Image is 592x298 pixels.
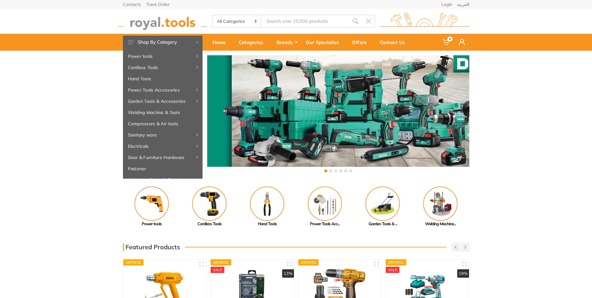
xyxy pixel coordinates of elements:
[123,51,203,62] a: Power tools
[123,259,144,266] div: Express
[123,107,203,118] a: Welding Machine & Tools
[123,96,203,107] a: Garden Tools & Accessories
[211,259,231,266] div: Express
[123,174,203,186] a: Adhesive, Spray & Chemical
[250,186,284,221] img: Royal - Hand Tools
[412,186,469,227] a: Welding Machine...
[348,36,375,49] div: Offers
[438,34,454,51] a: 0
[234,36,272,49] div: Categories
[123,163,203,174] a: Fastener
[282,269,294,278] div: 13%
[238,186,296,227] a: Hand Tools
[118,13,208,30] img: royal.tools Logo
[301,34,348,51] a: Our Specialize
[308,186,342,221] img: Royal - Power Tools Accessories
[123,73,203,84] a: Hand Tools
[423,186,457,221] img: Royal - Welding Machine & Tools
[123,36,203,49] button: Shop By Category
[301,36,348,49] div: Our Specialize
[448,37,453,41] span: 0
[386,259,406,266] div: Express
[181,186,238,227] a: Cordless Tools
[354,186,412,227] a: Garden Tools & ...
[123,84,203,96] a: Power Tools Accessories
[298,259,319,266] div: Express
[135,186,169,221] img: Royal - Power tools
[375,36,414,49] div: Contact Us
[181,221,238,227] div: Cordless Tools
[386,267,399,273] div: SALE
[296,186,354,227] a: Power Tools Acc...
[146,2,169,7] a: Track Order
[208,36,234,49] div: Home
[123,186,181,227] a: Power tools
[123,62,203,73] a: Cordless Tools
[375,34,414,51] a: Contact Us
[123,118,203,129] a: Compressors & Air tools
[123,221,181,227] div: Power tools
[441,2,452,7] a: Login
[123,2,141,7] a: Contacts
[354,221,412,227] div: Garden Tools & ...
[238,221,296,227] div: Hand Tools
[192,186,227,221] img: Royal - Cordless Tools
[457,2,469,7] a: العربية
[272,36,301,49] div: Brands
[123,243,180,251] h3: Featured Products
[412,221,469,227] div: Welding Machine...
[348,34,375,51] a: Offers
[234,34,272,51] a: Categories
[211,267,224,273] div: SALE
[457,269,469,278] div: 19%
[380,13,469,30] img: royal.tools Logo
[123,152,203,163] a: Door & Furniture Hardware
[365,186,400,221] img: Royal - Garden Tools & Accessories
[296,221,354,227] div: Power Tools Acc...
[123,129,203,141] a: Sanitary ware
[208,34,234,51] a: Home
[123,141,203,152] a: Electricals
[213,15,262,27] select: Category
[261,15,349,28] input: Site search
